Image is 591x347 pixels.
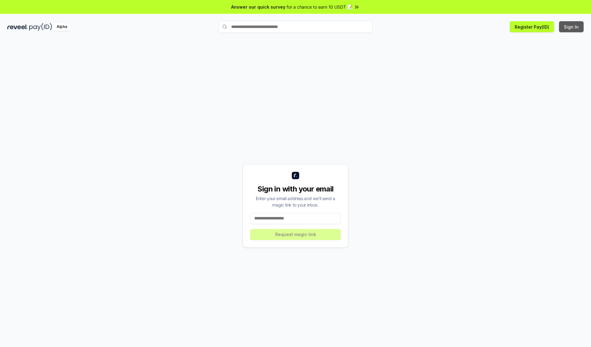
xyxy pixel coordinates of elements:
[250,195,341,208] div: Enter your email address and we’ll send a magic link to your inbox.
[287,4,352,10] span: for a chance to earn 10 USDT 📝
[559,21,584,32] button: Sign In
[53,23,70,31] div: Alpha
[29,23,52,31] img: pay_id
[7,23,28,31] img: reveel_dark
[250,184,341,194] div: Sign in with your email
[231,4,285,10] span: Answer our quick survey
[292,172,299,179] img: logo_small
[510,21,554,32] button: Register Pay(ID)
